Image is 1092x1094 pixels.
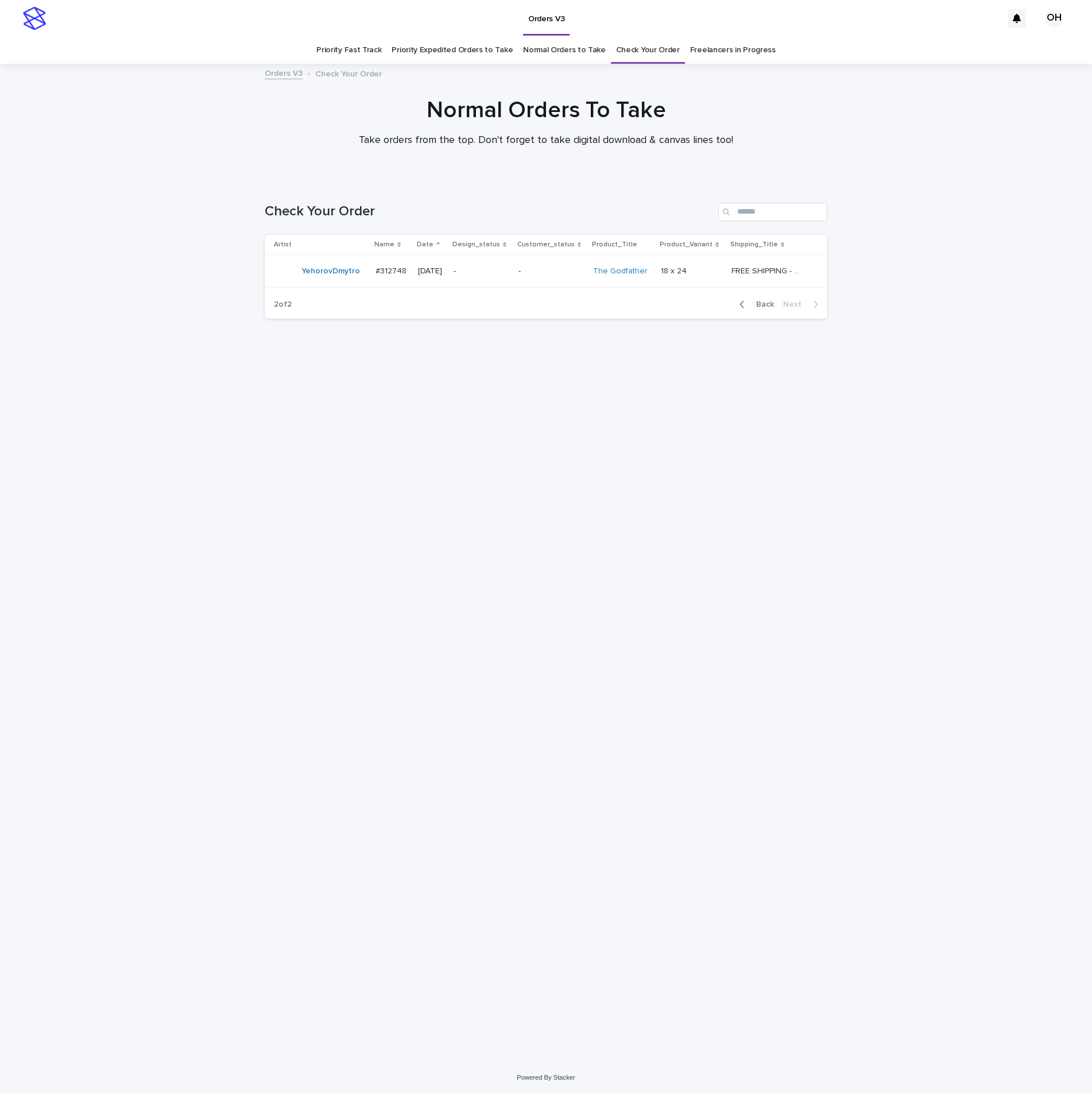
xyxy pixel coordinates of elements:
[730,238,778,251] p: Shipping_Title
[274,238,292,251] p: Artist
[315,67,382,79] p: Check Your Order
[523,37,606,64] a: Normal Orders to Take
[749,300,774,308] span: Back
[418,266,444,276] p: [DATE]
[301,266,360,276] a: YehorovDmytro
[730,299,779,310] button: Back
[660,238,712,251] p: Product_Variant
[1045,9,1063,28] div: OH
[316,134,776,147] p: Take orders from the top. Don't forget to take digital download & canvas lines too!
[265,203,714,220] h1: Check Your Order
[375,264,409,276] p: #312748
[718,203,827,221] input: Search
[316,37,381,64] a: Priority Fast Track
[616,37,680,64] a: Check Your Order
[452,238,500,251] p: Design_status
[593,266,648,276] a: The Godfather
[417,238,433,251] p: Date
[265,255,827,288] tr: YehorovDmytro #312748#312748 [DATE]--The Godfather 18 x 2418 x 24 FREE SHIPPING - preview in 1-2 ...
[518,266,584,276] p: -
[454,266,509,276] p: -
[783,300,808,308] span: Next
[23,7,46,30] img: stacker-logo-s-only.png
[374,238,394,251] p: Name
[517,238,575,251] p: Customer_status
[392,37,513,64] a: Priority Expedited Orders to Take
[690,37,776,64] a: Freelancers in Progress
[265,96,827,124] h1: Normal Orders To Take
[265,66,303,79] a: Orders V3
[517,1074,575,1081] a: Powered By Stacker
[661,264,689,276] p: 18 x 24
[731,264,806,276] p: FREE SHIPPING - preview in 1-2 business days, after your approval delivery will take 5-10 b.d.
[592,238,637,251] p: Product_Title
[779,299,827,310] button: Next
[265,291,301,319] p: 2 of 2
